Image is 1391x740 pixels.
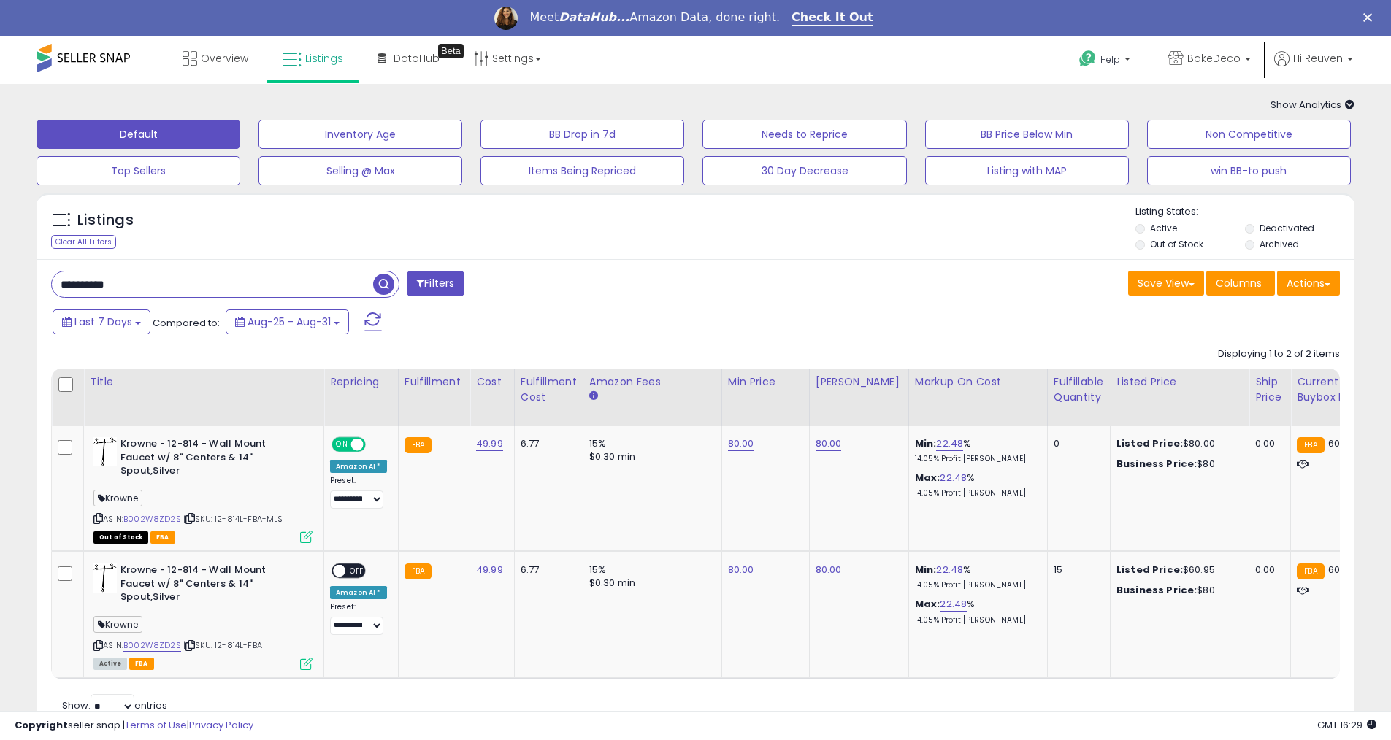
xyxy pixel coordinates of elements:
[915,488,1036,498] p: 14.05% Profit [PERSON_NAME]
[915,563,1036,590] div: %
[1116,563,1183,577] b: Listed Price:
[816,374,903,390] div: [PERSON_NAME]
[940,597,967,612] a: 22.48
[1216,276,1262,290] span: Columns
[1317,718,1376,732] span: 2025-09-8 16:29 GMT
[1255,437,1279,450] div: 0.00
[1297,563,1324,579] small: FBA
[1147,156,1351,185] button: win BB-to push
[702,120,906,149] button: Needs to Reprice
[1116,584,1238,597] div: $80
[1297,437,1324,453] small: FBA
[407,271,464,296] button: Filters
[816,563,842,577] a: 80.00
[1187,51,1241,66] span: BakeDeco
[123,513,181,525] a: B002W8ZD2S
[1260,222,1314,234] label: Deactivated
[915,615,1036,625] p: 14.05% Profit [PERSON_NAME]
[529,10,780,25] div: Meet Amazon Data, done right.
[183,639,262,651] span: | SKU: 12-814L-FBA
[1297,374,1372,405] div: Current Buybox Price
[915,454,1036,464] p: 14.05% Profit [PERSON_NAME]
[1116,436,1183,450] b: Listed Price:
[394,51,440,66] span: DataHub
[189,718,253,732] a: Privacy Policy
[559,10,629,24] i: DataHub...
[62,698,167,712] span: Show: entries
[15,719,253,733] div: seller snap | |
[1328,436,1354,450] span: 60.95
[1255,563,1279,577] div: 0.00
[1363,13,1378,22] div: Close
[589,577,710,590] div: $0.30 min
[816,436,842,451] a: 80.00
[1147,120,1351,149] button: Non Competitive
[37,156,240,185] button: Top Sellers
[589,450,710,463] div: $0.30 min
[1116,437,1238,450] div: $80.00
[1116,457,1197,471] b: Business Price:
[258,156,462,185] button: Selling @ Max
[1054,374,1104,405] div: Fulfillable Quantity
[330,476,387,509] div: Preset:
[940,471,967,485] a: 22.48
[1068,39,1145,84] a: Help
[589,563,710,577] div: 15%
[589,437,710,450] div: 15%
[589,374,716,390] div: Amazon Fees
[925,120,1129,149] button: BB Price Below Min
[77,210,134,231] h5: Listings
[1116,374,1243,390] div: Listed Price
[728,374,803,390] div: Min Price
[915,580,1036,590] p: 14.05% Profit [PERSON_NAME]
[1116,563,1238,577] div: $60.95
[272,36,354,80] a: Listings
[90,374,318,390] div: Title
[936,563,963,577] a: 22.48
[589,390,598,403] small: Amazon Fees.
[405,437,432,453] small: FBA
[15,718,68,732] strong: Copyright
[93,490,142,506] span: Krowne
[728,563,754,577] a: 80.00
[915,563,937,577] b: Min:
[908,369,1047,426] th: The percentage added to the cost of goods (COGS) that forms the calculator for Min & Max prices.
[915,436,937,450] b: Min:
[120,437,298,482] b: Krowne - 12-814 - Wall Mount Faucet w/ 8" Centers & 14" Spout,Silver
[1116,458,1238,471] div: $80
[915,374,1041,390] div: Markup on Cost
[129,658,154,670] span: FBA
[330,602,387,635] div: Preset:
[93,437,313,541] div: ASIN:
[476,436,503,451] a: 49.99
[305,51,343,66] span: Listings
[1274,51,1353,84] a: Hi Reuven
[521,563,572,577] div: 6.77
[438,44,464,58] div: Tooltip anchor
[1293,51,1343,66] span: Hi Reuven
[37,120,240,149] button: Default
[93,531,148,544] span: All listings that are currently out of stock and unavailable for purchase on Amazon
[333,439,351,451] span: ON
[1150,238,1203,250] label: Out of Stock
[463,36,552,80] a: Settings
[150,531,175,544] span: FBA
[120,563,298,608] b: Krowne - 12-814 - Wall Mount Faucet w/ 8" Centers & 14" Spout,Silver
[480,156,684,185] button: Items Being Repriced
[1328,563,1354,577] span: 60.95
[74,315,132,329] span: Last 7 Days
[258,120,462,149] button: Inventory Age
[53,309,150,334] button: Last 7 Days
[1157,36,1262,84] a: BakeDeco
[364,439,387,451] span: OFF
[1260,238,1299,250] label: Archived
[125,718,187,732] a: Terms of Use
[1255,374,1284,405] div: Ship Price
[1054,437,1099,450] div: 0
[1135,205,1354,219] p: Listing States:
[915,598,1036,625] div: %
[1206,271,1275,296] button: Columns
[330,374,392,390] div: Repricing
[330,460,387,473] div: Amazon AI *
[93,616,142,633] span: Krowne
